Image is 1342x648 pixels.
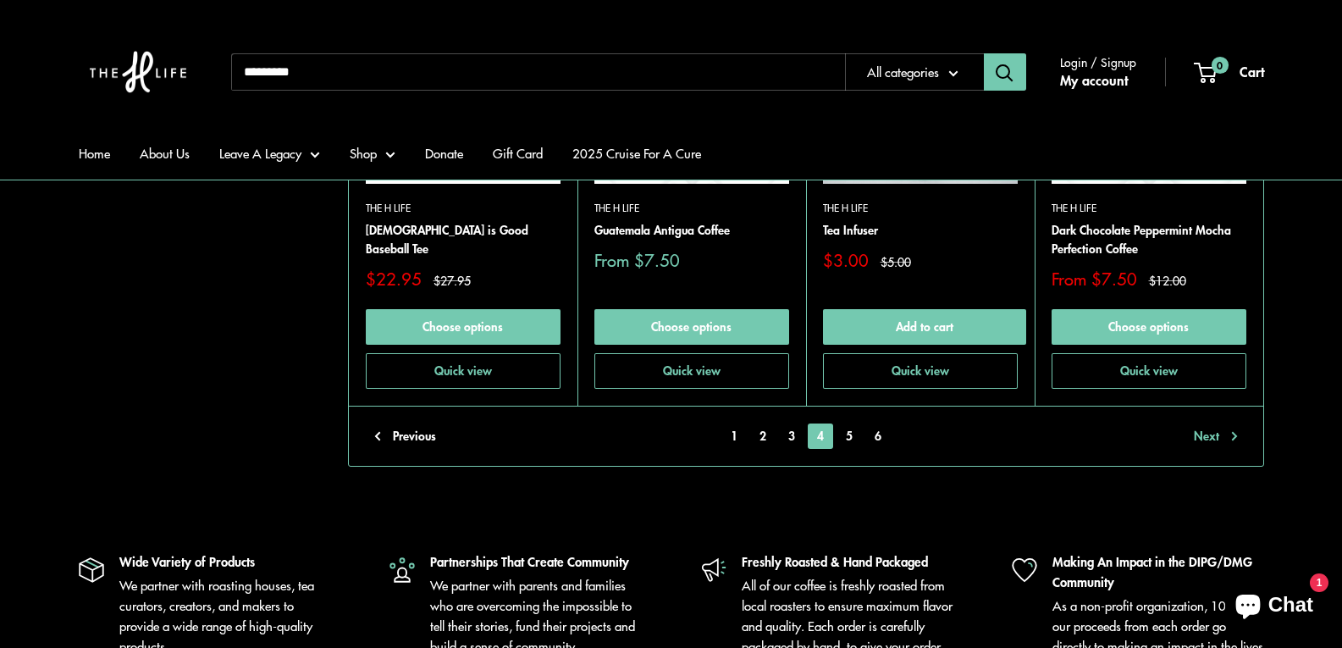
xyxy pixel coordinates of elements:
[366,270,422,287] span: $22.95
[823,309,1026,345] button: Add to cart
[1052,221,1246,258] a: Dark Chocolate Peppermint Mocha Perfection Coffee
[1060,51,1136,73] span: Login / Signup
[742,551,953,572] p: Freshly Roasted & Hand Packaged
[594,309,789,345] a: Choose options
[366,309,561,345] a: Choose options
[119,551,331,572] p: Wide Variety of Products
[493,141,543,165] a: Gift Card
[823,353,1018,389] button: Quick view
[140,141,190,165] a: About Us
[79,141,110,165] a: Home
[366,221,561,258] a: [DEMOGRAPHIC_DATA] is Good Baseball Tee
[881,256,911,268] span: $5.00
[1194,424,1238,449] a: Next
[1052,309,1246,345] a: Choose options
[823,252,869,269] span: $3.00
[1240,61,1264,81] span: Cart
[823,201,1018,217] a: The H Life
[425,141,463,165] a: Donate
[1196,59,1264,85] a: 0 Cart
[1052,353,1246,389] button: Quick view
[430,551,642,572] p: Partnerships That Create Community
[594,353,789,389] button: Quick view
[366,201,561,217] a: The H Life
[594,221,789,240] a: Guatemala Antigua Coffee
[572,141,701,165] a: 2025 Cruise For A Cure
[594,201,789,217] a: The H Life
[984,53,1026,91] button: Search
[594,252,680,269] span: From $7.50
[750,424,776,449] a: 2
[1052,201,1246,217] a: The H Life
[1060,68,1128,93] a: My account
[79,17,197,127] img: The H Life
[231,53,845,91] input: Search...
[1211,57,1228,74] span: 0
[1220,579,1328,634] inbox-online-store-chat: Shopify online store chat
[350,141,395,165] a: Shop
[779,424,804,449] a: 3
[721,424,747,449] a: 1
[1052,551,1264,592] p: Making An Impact in the DIPG/DMG Community
[808,424,833,449] span: 4
[366,353,561,389] button: Quick view
[823,221,1018,240] a: Tea Infuser
[1052,270,1137,287] span: From $7.50
[434,274,471,286] span: $27.95
[374,424,436,449] a: Previous
[837,424,862,449] a: 5
[865,424,891,449] a: 6
[1149,274,1186,286] span: $12.00
[219,141,320,165] a: Leave A Legacy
